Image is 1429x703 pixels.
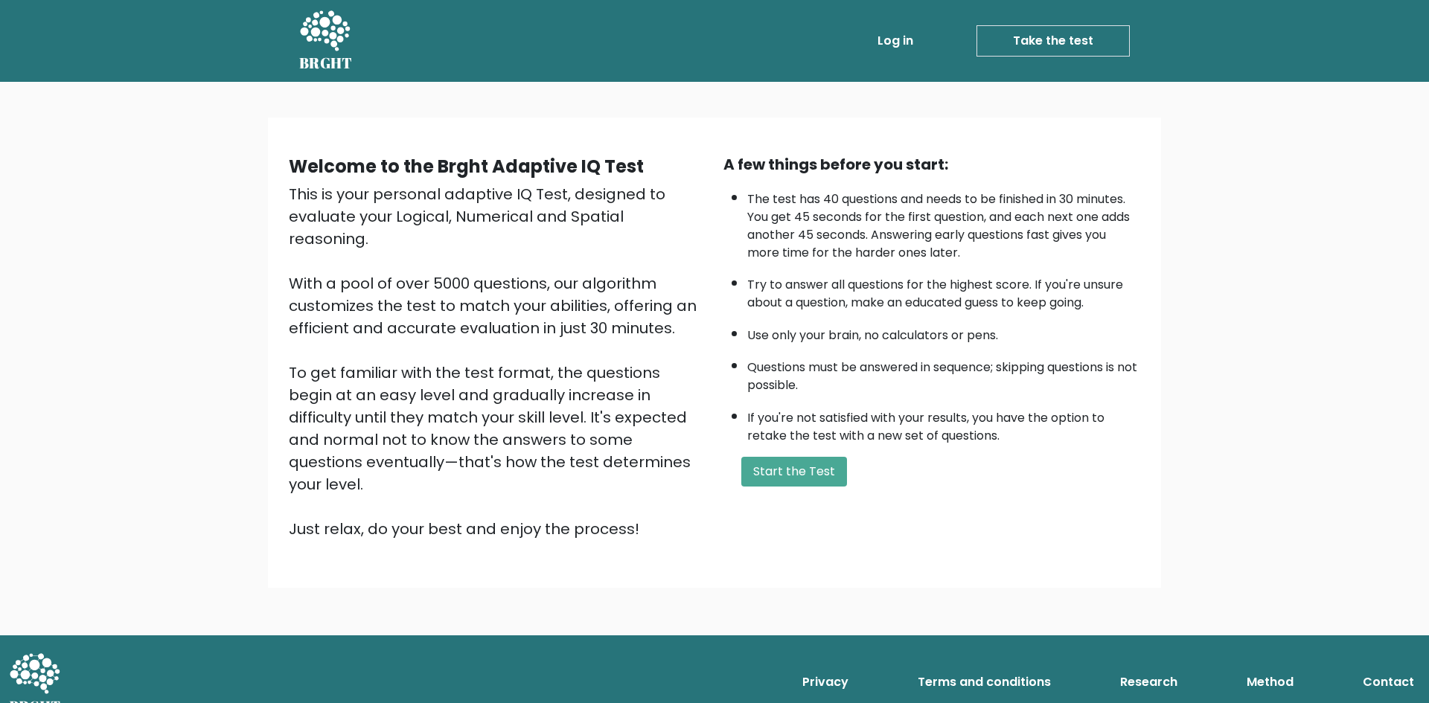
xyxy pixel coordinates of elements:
[741,457,847,487] button: Start the Test
[1114,667,1183,697] a: Research
[747,351,1140,394] li: Questions must be answered in sequence; skipping questions is not possible.
[747,319,1140,344] li: Use only your brain, no calculators or pens.
[299,54,353,72] h5: BRGHT
[747,402,1140,445] li: If you're not satisfied with your results, you have the option to retake the test with a new set ...
[1241,667,1299,697] a: Method
[723,153,1140,176] div: A few things before you start:
[872,26,919,56] a: Log in
[289,183,706,540] div: This is your personal adaptive IQ Test, designed to evaluate your Logical, Numerical and Spatial ...
[796,667,854,697] a: Privacy
[299,6,353,76] a: BRGHT
[1357,667,1420,697] a: Contact
[976,25,1130,57] a: Take the test
[289,154,644,179] b: Welcome to the Brght Adaptive IQ Test
[912,667,1057,697] a: Terms and conditions
[747,183,1140,262] li: The test has 40 questions and needs to be finished in 30 minutes. You get 45 seconds for the firs...
[747,269,1140,312] li: Try to answer all questions for the highest score. If you're unsure about a question, make an edu...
